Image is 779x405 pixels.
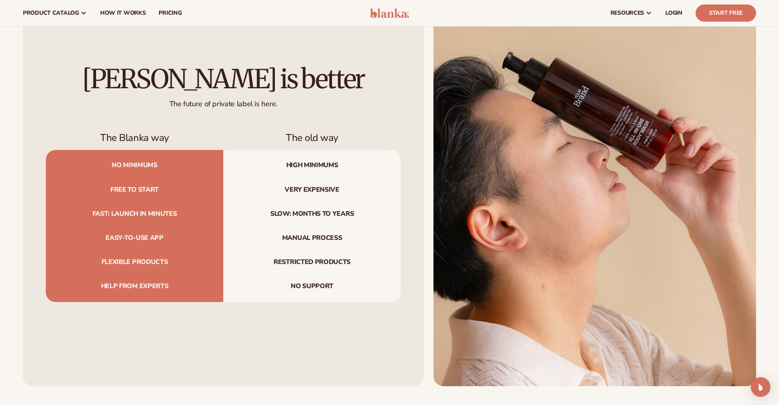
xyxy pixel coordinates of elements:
span: LOGIN [665,10,682,16]
h3: The old way [223,132,401,144]
span: No minimums [46,150,223,177]
span: Slow: months to years [223,202,401,226]
span: Restricted products [223,250,401,274]
span: Help from experts [46,274,223,302]
h3: The Blanka way [46,132,223,144]
div: Open Intercom Messenger [751,377,770,397]
span: Very expensive [223,178,401,202]
a: Start Free [696,4,756,22]
span: How It Works [100,10,146,16]
div: The future of private label is here. [46,93,401,109]
span: product catalog [23,10,79,16]
span: High minimums [223,150,401,177]
span: Flexible products [46,250,223,274]
img: logo [370,8,409,18]
span: Free to start [46,178,223,202]
span: Manual process [223,226,401,250]
span: Fast: launch in minutes [46,202,223,226]
span: pricing [159,10,182,16]
span: Easy-to-use app [46,226,223,250]
span: resources [611,10,644,16]
h2: [PERSON_NAME] is better [46,65,401,93]
span: No support [223,274,401,302]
